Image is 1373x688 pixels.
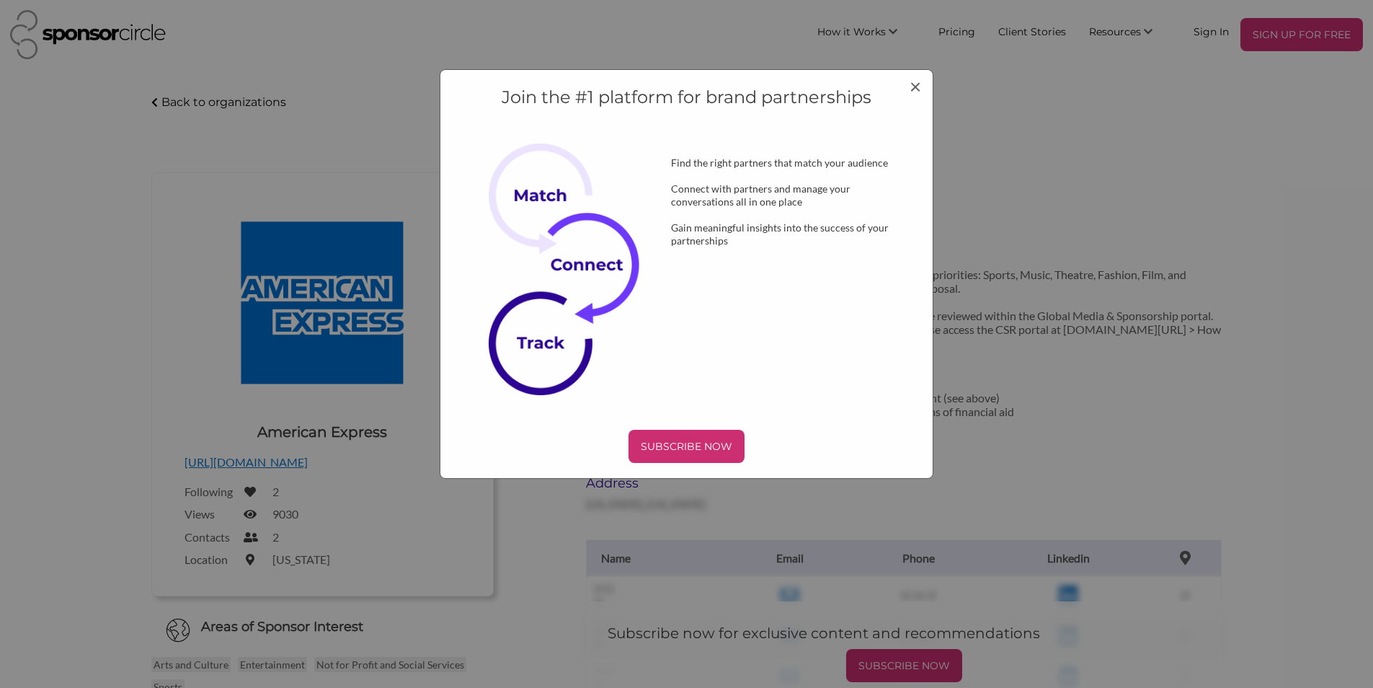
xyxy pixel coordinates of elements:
[648,182,918,208] div: Connect with partners and manage your conversations all in one place
[489,144,660,395] img: Subscribe Now Image
[910,74,921,98] span: ×
[648,221,918,247] div: Gain meaningful insights into the success of your partnerships
[910,76,921,96] button: Close modal
[634,436,739,457] p: SUBSCRIBE NOW
[455,430,917,463] a: SUBSCRIBE NOW
[648,156,918,169] div: Find the right partners that match your audience
[455,85,917,110] h4: Join the #1 platform for brand partnerships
